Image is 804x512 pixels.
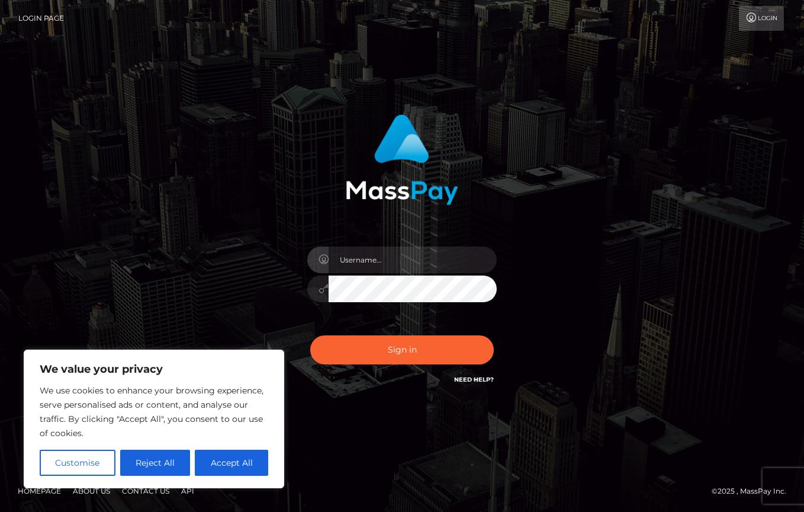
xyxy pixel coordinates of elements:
[18,6,64,31] a: Login Page
[117,482,174,500] a: Contact Us
[310,335,494,364] button: Sign in
[454,376,494,383] a: Need Help?
[176,482,199,500] a: API
[195,450,268,476] button: Accept All
[329,247,497,273] input: Username...
[13,482,66,500] a: Homepage
[40,450,115,476] button: Customise
[68,482,115,500] a: About Us
[120,450,191,476] button: Reject All
[40,362,268,376] p: We value your privacy
[712,485,795,498] div: © 2025 , MassPay Inc.
[24,350,284,488] div: We value your privacy
[739,6,784,31] a: Login
[40,383,268,440] p: We use cookies to enhance your browsing experience, serve personalised ads or content, and analys...
[346,114,458,205] img: MassPay Login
